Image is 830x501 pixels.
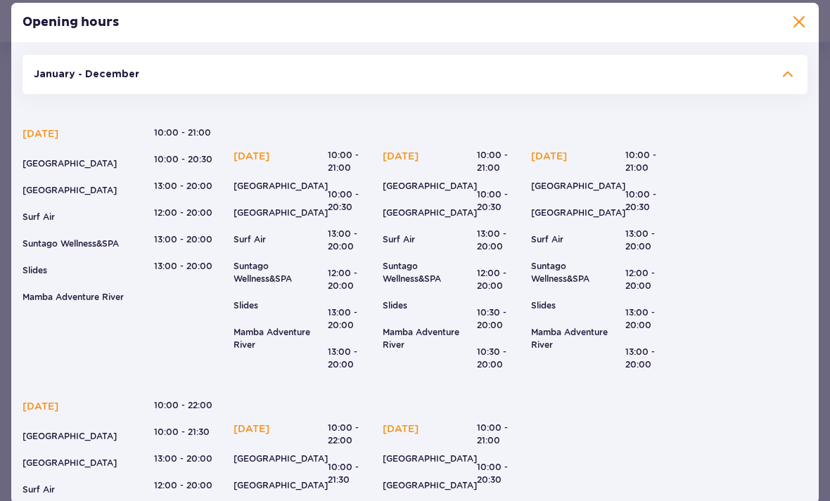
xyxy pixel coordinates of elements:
p: Slides [383,299,407,312]
p: Slides [234,299,258,312]
p: [GEOGRAPHIC_DATA] [383,207,477,219]
p: Surf Air [234,233,266,246]
p: [GEOGRAPHIC_DATA] [383,453,477,465]
p: Surf Air [23,211,55,223]
p: Opening hours [23,14,119,31]
p: [GEOGRAPHIC_DATA] [234,453,328,465]
p: [GEOGRAPHIC_DATA] [234,479,328,492]
p: 13:00 - 20:00 [154,180,212,193]
p: 10:30 - 20:00 [477,346,511,371]
p: [DATE] [383,422,419,436]
p: Mamba Adventure River [383,326,477,351]
p: Surf Air [23,483,55,496]
p: [GEOGRAPHIC_DATA] [383,479,477,492]
p: 10:30 - 20:00 [477,306,511,332]
p: 10:00 - 21:30 [154,426,210,438]
p: January - December [34,67,139,82]
p: Suntago Wellness&SPA [234,260,328,285]
p: 13:00 - 20:00 [328,228,362,253]
p: 10:00 - 20:30 [625,188,659,214]
p: 13:00 - 20:00 [328,306,362,332]
p: 12:00 - 20:00 [328,267,362,292]
p: [DATE] [23,126,58,141]
p: 13:00 - 20:00 [477,228,511,253]
p: 12:00 - 20:00 [477,267,511,292]
p: [DATE] [383,149,419,163]
p: [GEOGRAPHIC_DATA] [531,180,625,193]
p: Mamba Adventure River [234,326,328,351]
p: 12:00 - 20:00 [625,267,659,292]
p: 13:00 - 20:00 [625,306,659,332]
p: 10:00 - 20:30 [328,188,362,214]
p: Suntago Wellness&SPA [23,238,119,250]
p: 10:00 - 21:00 [625,149,659,174]
p: Slides [23,264,47,277]
p: 13:00 - 20:00 [625,228,659,253]
p: Slides [531,299,556,312]
p: Suntago Wellness&SPA [383,260,477,285]
p: Mamba Adventure River [531,326,625,351]
p: [GEOGRAPHIC_DATA] [531,207,625,219]
p: [DATE] [234,422,269,436]
p: 13:00 - 20:00 [154,233,212,246]
p: 12:00 - 20:00 [154,207,212,219]
p: [GEOGRAPHIC_DATA] [23,157,117,170]
p: Mamba Adventure River [23,291,124,304]
p: 13:00 - 20:00 [625,346,659,371]
p: 10:00 - 21:00 [154,126,211,139]
p: Suntago Wellness&SPA [531,260,625,285]
p: Surf Air [531,233,563,246]
p: [GEOGRAPHIC_DATA] [23,430,117,443]
p: 10:00 - 22:00 [154,399,212,412]
p: 10:00 - 20:30 [477,188,511,214]
p: [GEOGRAPHIC_DATA] [23,457,117,469]
button: January - December [23,55,807,94]
p: 10:00 - 22:00 [328,422,362,447]
p: 10:00 - 20:30 [154,153,212,166]
p: [DATE] [23,399,58,413]
p: [DATE] [234,149,269,163]
p: 13:00 - 20:00 [328,346,362,371]
p: [GEOGRAPHIC_DATA] [383,180,477,193]
p: 10:00 - 21:30 [328,461,362,486]
p: 12:00 - 20:00 [154,479,212,492]
p: 10:00 - 21:00 [477,422,511,447]
p: [GEOGRAPHIC_DATA] [234,180,328,193]
p: 10:00 - 20:30 [477,461,511,486]
p: [GEOGRAPHIC_DATA] [234,207,328,219]
p: 13:00 - 20:00 [154,260,212,273]
p: 13:00 - 20:00 [154,453,212,465]
p: 10:00 - 21:00 [477,149,511,174]
p: [GEOGRAPHIC_DATA] [23,184,117,197]
p: [DATE] [531,149,567,163]
p: Surf Air [383,233,415,246]
p: 10:00 - 21:00 [328,149,362,174]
